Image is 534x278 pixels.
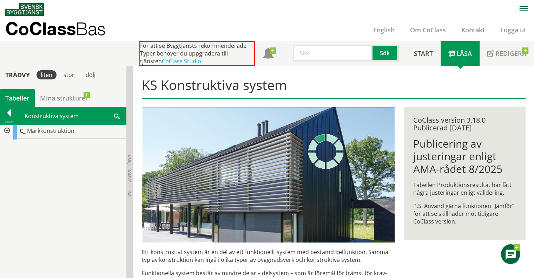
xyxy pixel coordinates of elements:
div: liten [37,70,57,79]
input: Sök [293,45,373,62]
span: Dölj trädvy [127,155,133,182]
a: Läsa [441,41,480,66]
div: För att se Byggtjänsts rekommenderade Typer behöver du uppgradera till tjänsten [139,41,255,66]
p: CoClass [5,25,106,33]
a: CoClass Studio [162,57,201,65]
div: stor [59,70,79,79]
a: Logga ut [493,26,534,34]
h1: KS Konstruktiva system [142,77,526,99]
a: Start [406,41,441,66]
span: Bas [76,18,106,39]
p: P.S. Använd gärna funktionen ”Jämför” för att se skillnader mot tidigare CoClass version. [413,202,516,225]
img: structural-solar-shading.jpg [142,107,395,243]
a: CoClassBas [5,19,121,41]
a: Redigera [480,41,534,66]
img: Laddar [308,134,343,169]
h1: Publicering av justeringar enligt AMA-rådet 8/2025 [413,137,516,175]
img: Svensk Byggtjänst [5,3,44,16]
p: Ett konstruktivt system är en del av ett funktionellt system med bestämd delfunktion. Samma typ a... [142,248,395,264]
a: English [365,26,402,34]
button: Sök [373,45,398,62]
div: Tillbaka [0,119,18,125]
span: C_ [20,127,26,135]
div: Konstruktiva system [18,107,126,125]
p: Tabellen Produktionsresultat har fått några justeringar enligt validering. [413,181,516,196]
a: Om CoClass [402,26,454,34]
span: Start [414,49,433,58]
a: Mina strukturer [35,89,93,107]
div: Trädvy [1,71,34,79]
span: Notifikationer [263,49,274,60]
div: dölj [81,70,100,79]
span: Markkonstruktion [27,127,74,135]
span: Sök i tabellen [114,112,120,119]
div: CoClass version 3.18.0 Publicerad [DATE] [413,116,516,132]
span: Läsa [456,49,472,58]
span: Redigera [495,49,526,58]
a: Kontakt [454,26,493,34]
